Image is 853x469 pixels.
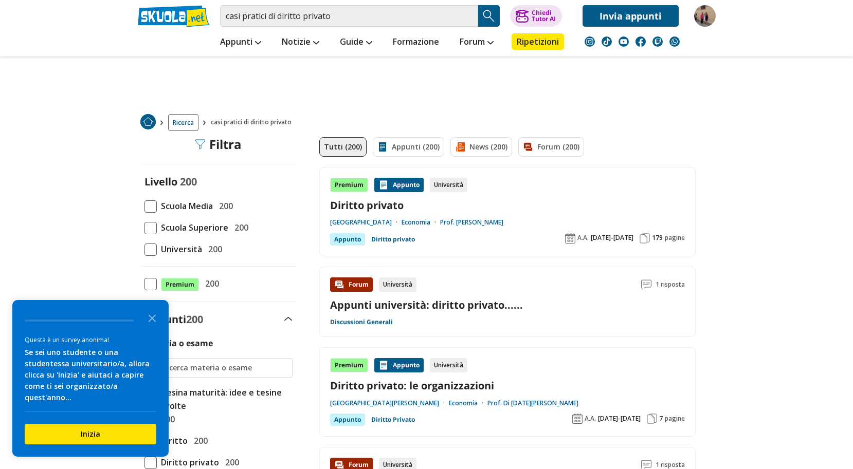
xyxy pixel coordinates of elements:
[221,456,239,469] span: 200
[378,360,389,370] img: Appunti contenuto
[337,33,375,52] a: Guide
[374,358,424,372] div: Appunto
[694,5,716,27] img: cricellibi
[430,178,467,192] div: Università
[602,36,612,47] img: tiktok
[161,278,199,291] span: Premium
[371,414,415,426] a: Diritto Privato
[195,139,205,149] img: Filtra filtri mobile
[390,33,442,52] a: Formazione
[585,36,595,47] img: instagram
[157,199,213,213] span: Scuola Media
[512,33,564,50] a: Ripetizioni
[641,279,651,290] img: Commenti lettura
[402,218,440,227] a: Economia
[450,137,512,157] a: News (200)
[25,347,156,403] div: Se sei uno studente o una studentessa universitario/a, allora clicca su 'Inizia' e aiutaci a capi...
[319,137,367,157] a: Tutti (200)
[330,318,393,326] a: Discussioni Generali
[142,307,162,328] button: Close the survey
[157,386,293,412] span: Tesina maturità: idee e tesine svolte
[636,36,646,47] img: facebook
[647,414,657,424] img: Pagine
[510,5,562,27] button: ChiediTutor AI
[12,300,169,457] div: Survey
[144,337,213,349] label: Materia o esame
[487,399,578,407] a: Prof. Di [DATE][PERSON_NAME]
[669,36,680,47] img: WhatsApp
[215,199,233,213] span: 200
[201,277,219,290] span: 200
[330,358,368,372] div: Premium
[598,415,641,423] span: [DATE]-[DATE]
[330,178,368,192] div: Premium
[330,198,685,212] a: Diritto privato
[186,312,203,326] span: 200
[162,363,287,373] input: Ricerca materia o esame
[330,379,685,392] a: Diritto privato: le organizzazioni
[478,5,500,27] button: Search Button
[523,142,533,152] img: Forum filtro contenuto
[190,434,208,447] span: 200
[330,298,523,312] a: Appunti università: diritto privato......
[659,415,663,423] span: 7
[330,233,365,246] div: Appunto
[440,218,503,227] a: Prof. [PERSON_NAME]
[518,137,584,157] a: Forum (200)
[211,114,296,131] span: casi pratici di diritto privato
[619,36,629,47] img: youtube
[591,234,633,242] span: [DATE]-[DATE]
[430,358,467,372] div: Università
[330,399,449,407] a: [GEOGRAPHIC_DATA][PERSON_NAME]
[455,142,465,152] img: News filtro contenuto
[279,33,322,52] a: Notizie
[572,414,583,424] img: Anno accademico
[25,335,156,345] div: Questa è un survey anonima!
[230,221,248,234] span: 200
[334,279,344,290] img: Forum contenuto
[449,399,487,407] a: Economia
[481,8,497,24] img: Cerca appunti, riassunti o versioni
[565,233,575,243] img: Anno accademico
[157,434,188,447] span: Diritto
[157,221,228,234] span: Scuola Superiore
[665,234,685,242] span: pagine
[168,114,198,131] a: Ricerca
[180,175,197,189] span: 200
[656,277,685,292] span: 1 risposta
[640,233,650,243] img: Pagine
[585,415,596,423] span: A.A.
[204,242,222,256] span: 200
[217,33,264,52] a: Appunti
[665,415,685,423] span: pagine
[140,114,156,131] a: Home
[457,33,496,52] a: Forum
[220,5,478,27] input: Cerca appunti, riassunti o versioni
[377,142,388,152] img: Appunti filtro contenuto
[371,233,415,246] a: Diritto privato
[378,180,389,190] img: Appunti contenuto
[25,424,156,444] button: Inizia
[577,234,589,242] span: A.A.
[373,137,444,157] a: Appunti (200)
[140,114,156,129] img: Home
[157,456,219,469] span: Diritto privato
[284,317,293,321] img: Apri e chiudi sezione
[330,277,373,292] div: Forum
[532,10,556,22] div: Chiedi Tutor AI
[652,234,663,242] span: 179
[330,414,365,426] div: Appunto
[374,178,424,192] div: Appunto
[583,5,679,27] a: Invia appunti
[144,312,203,326] label: Appunti
[144,175,177,189] label: Livello
[195,137,242,152] div: Filtra
[330,218,402,227] a: [GEOGRAPHIC_DATA]
[157,242,202,256] span: Università
[379,277,416,292] div: Università
[652,36,663,47] img: twitch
